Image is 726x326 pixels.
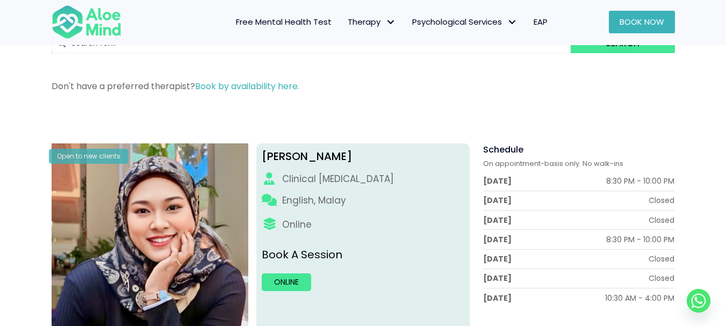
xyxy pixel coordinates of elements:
[605,293,674,303] div: 10:30 AM - 4:00 PM
[483,234,512,245] div: [DATE]
[52,4,121,40] img: Aloe mind Logo
[262,149,464,164] div: [PERSON_NAME]
[52,80,675,92] p: Don't have a preferred therapist?
[383,15,399,30] span: Therapy: submenu
[483,273,512,284] div: [DATE]
[262,273,311,291] a: Online
[262,247,464,263] p: Book A Session
[534,16,548,27] span: EAP
[526,11,556,33] a: EAP
[282,172,394,186] div: Clinical [MEDICAL_DATA]
[687,289,710,313] a: Whatsapp
[135,11,556,33] nav: Menu
[282,194,346,207] p: English, Malay
[609,11,675,33] a: Book Now
[606,234,674,245] div: 8:30 PM - 10:00 PM
[282,218,312,231] div: Online
[649,273,674,284] div: Closed
[483,143,523,156] span: Schedule
[483,253,512,264] div: [DATE]
[340,11,404,33] a: TherapyTherapy: submenu
[483,176,512,186] div: [DATE]
[649,215,674,226] div: Closed
[236,16,332,27] span: Free Mental Health Test
[412,16,517,27] span: Psychological Services
[505,15,520,30] span: Psychological Services: submenu
[348,16,396,27] span: Therapy
[483,293,512,303] div: [DATE]
[649,195,674,206] div: Closed
[483,195,512,206] div: [DATE]
[483,215,512,226] div: [DATE]
[606,176,674,186] div: 8:30 PM - 10:00 PM
[404,11,526,33] a: Psychological ServicesPsychological Services: submenu
[620,16,664,27] span: Book Now
[483,158,623,169] span: On appointment-basis only. No walk-ins
[228,11,340,33] a: Free Mental Health Test
[49,149,128,163] div: Open to new clients
[649,253,674,264] div: Closed
[195,80,299,92] a: Book by availability here.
